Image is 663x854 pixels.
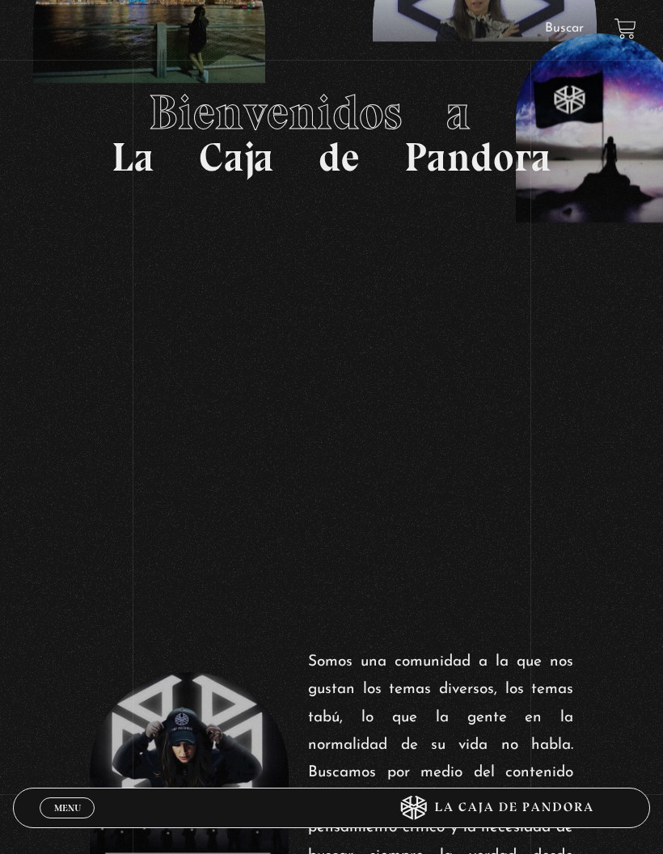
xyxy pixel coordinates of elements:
[54,803,81,813] span: Menu
[112,88,551,177] h1: La Caja de Pandora
[545,22,584,35] a: Buscar
[149,83,515,142] span: Bienvenidos a
[614,18,636,40] a: View your shopping cart
[49,817,87,828] span: Cerrar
